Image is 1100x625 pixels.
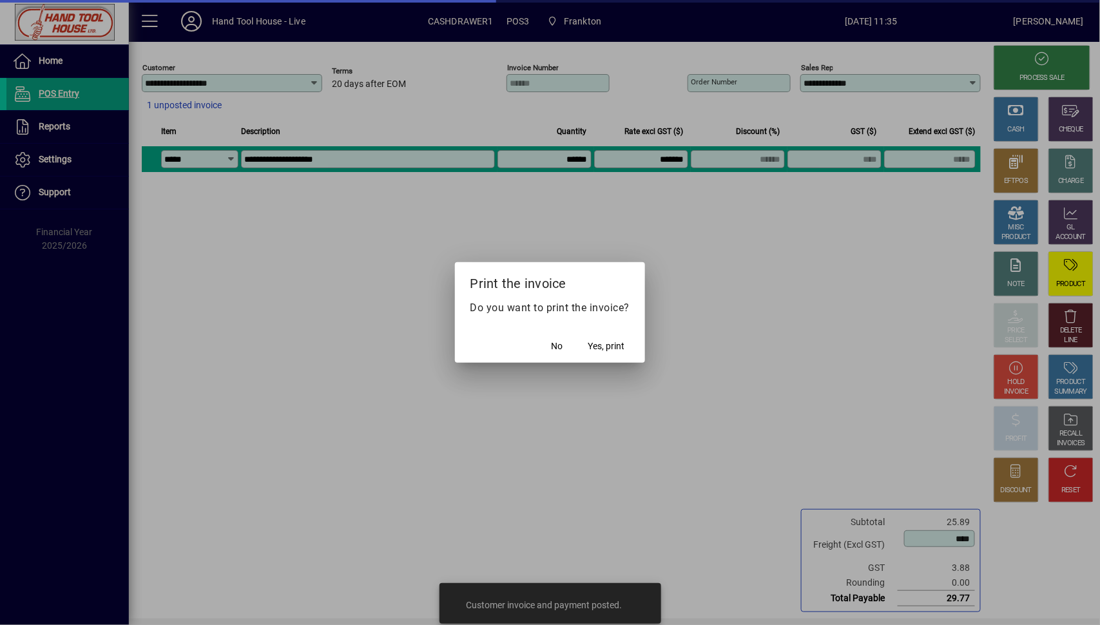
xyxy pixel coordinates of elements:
span: Yes, print [588,340,624,353]
h2: Print the invoice [455,262,646,300]
span: No [551,340,563,353]
button: No [536,334,577,358]
button: Yes, print [583,334,630,358]
p: Do you want to print the invoice? [470,300,630,316]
